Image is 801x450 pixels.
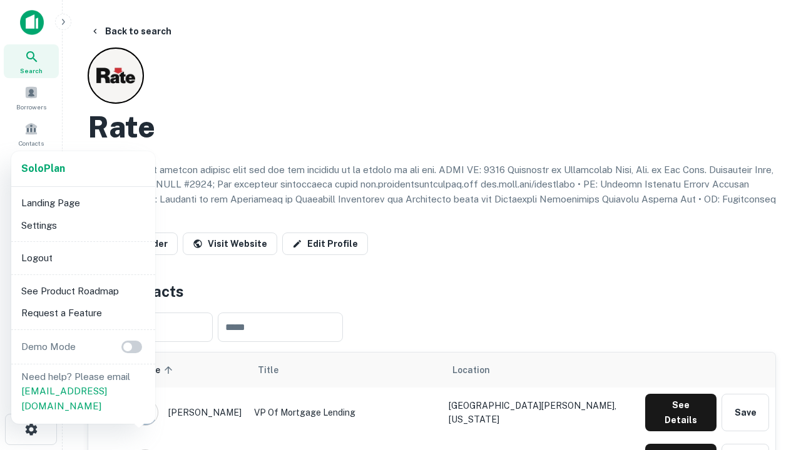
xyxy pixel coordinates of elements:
p: Need help? Please email [21,369,145,414]
li: Request a Feature [16,302,150,324]
li: See Product Roadmap [16,280,150,302]
li: Settings [16,214,150,237]
p: Demo Mode [16,339,81,354]
a: [EMAIL_ADDRESS][DOMAIN_NAME] [21,386,107,411]
li: Logout [16,247,150,269]
strong: Solo Plan [21,162,65,174]
a: SoloPlan [21,161,65,176]
iframe: Chat Widget [738,310,801,370]
li: Landing Page [16,192,150,214]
